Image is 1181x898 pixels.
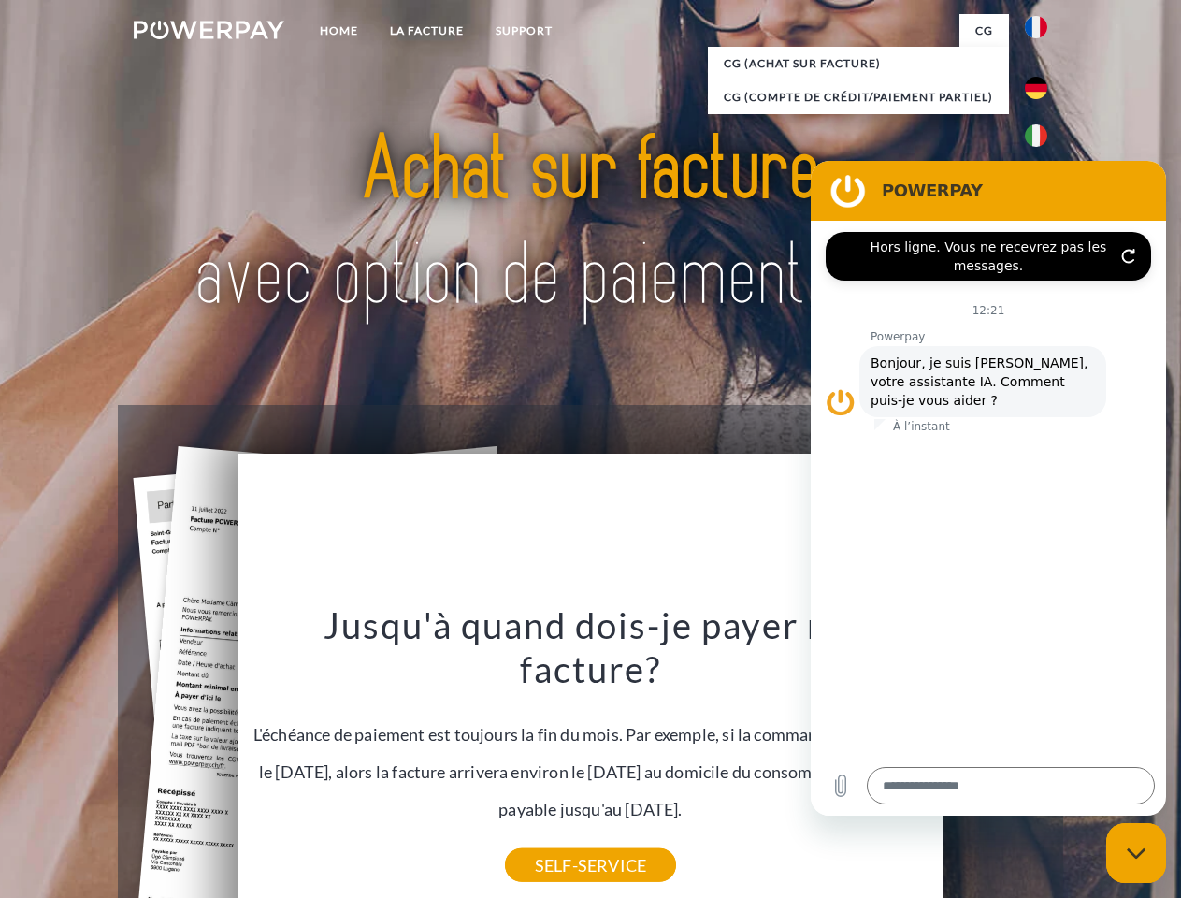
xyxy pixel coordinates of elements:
[708,47,1009,80] a: CG (achat sur facture)
[1025,77,1047,99] img: de
[1106,823,1166,883] iframe: Bouton de lancement de la fenêtre de messagerie, conversation en cours
[1025,16,1047,38] img: fr
[179,90,1002,358] img: title-powerpay_fr.svg
[134,21,284,39] img: logo-powerpay-white.svg
[304,14,374,48] a: Home
[708,80,1009,114] a: CG (Compte de crédit/paiement partiel)
[1025,124,1047,147] img: it
[374,14,480,48] a: LA FACTURE
[811,161,1166,816] iframe: Fenêtre de messagerie
[505,848,676,882] a: SELF-SERVICE
[250,602,932,865] div: L'échéance de paiement est toujours la fin du mois. Par exemple, si la commande a été passée le [...
[480,14,569,48] a: Support
[959,14,1009,48] a: CG
[250,602,932,692] h3: Jusqu'à quand dois-je payer ma facture?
